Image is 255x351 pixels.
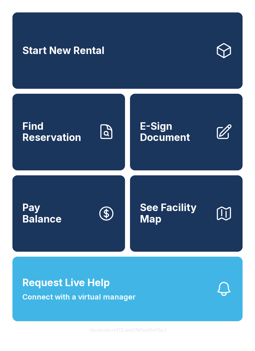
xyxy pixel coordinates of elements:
button: See Facility Map [130,175,243,252]
span: Connect with a virtual manager [22,291,136,303]
span: Request Live Help [22,275,110,290]
span: Start New Rental [22,45,104,56]
button: VersionkrrefDLawElMlwz8nfSsJ [84,321,171,339]
span: See Facility Map [140,202,210,225]
button: PayBalance [12,175,125,252]
span: Pay Balance [22,202,62,225]
a: Start New Rental [12,12,243,89]
button: Request Live HelpConnect with a virtual manager [12,257,243,321]
a: E-Sign Document [130,94,243,170]
span: E-Sign Document [140,121,210,143]
span: Find Reservation [22,121,93,143]
a: Find Reservation [12,94,125,170]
